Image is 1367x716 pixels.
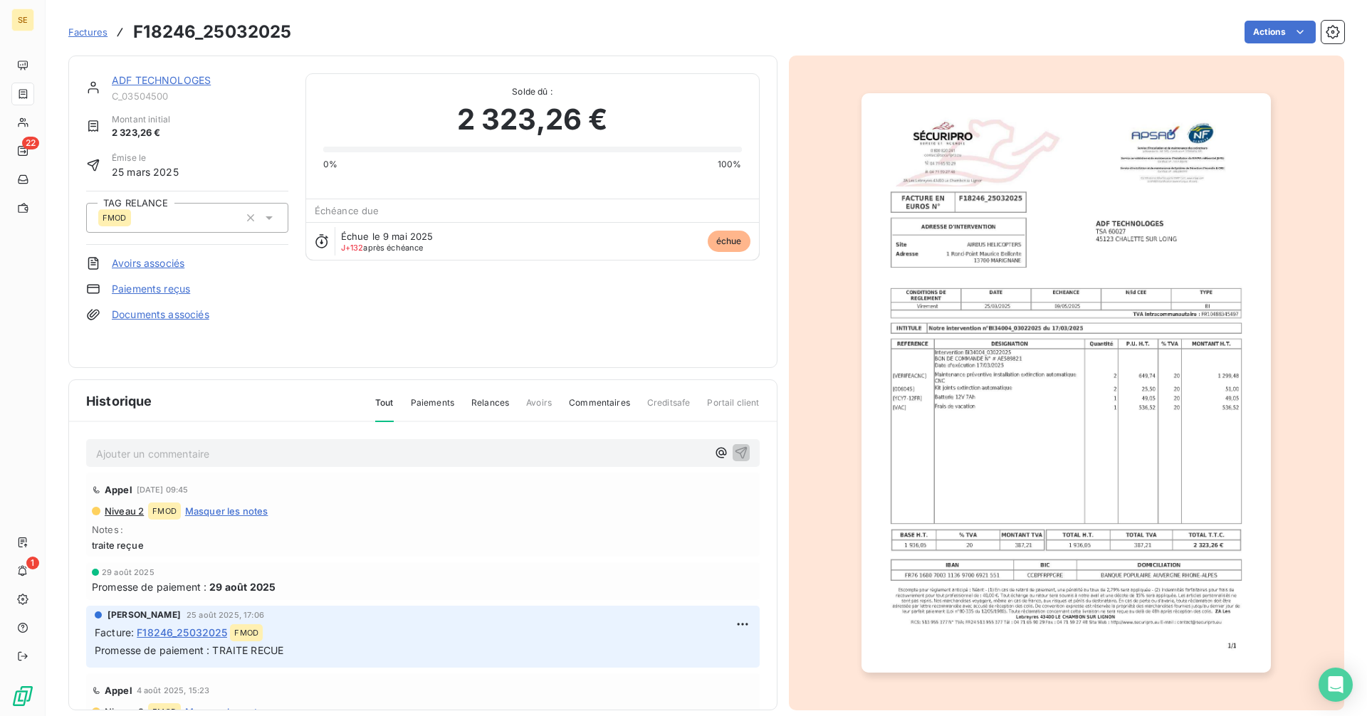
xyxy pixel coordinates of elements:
span: 1 [26,557,39,569]
span: traite reçue [92,539,754,551]
span: Niveau 2 [103,505,144,517]
span: Émise le [112,152,179,164]
a: ADF TECHNOLOGES [112,74,211,86]
span: échue [708,231,750,252]
span: Promesse de paiement : [92,579,206,594]
span: J+132 [341,243,364,253]
span: Échue le 9 mai 2025 [341,231,434,242]
span: Relances [471,396,509,421]
span: Appel [105,685,132,696]
span: Promesse de paiement : TRAITE RECUE [95,644,283,656]
span: 29 août 2025 [102,568,154,577]
span: 25 mars 2025 [112,164,179,179]
span: F18246_25032025 [137,625,227,640]
span: Commentaires [569,396,630,421]
span: Portail client [707,396,759,421]
span: FMOD [152,707,177,716]
span: Échéance due [315,205,379,216]
div: SE [11,9,34,31]
a: Documents associés [112,307,209,322]
h3: F18246_25032025 [133,19,291,45]
span: Tout [375,396,394,422]
span: Avoirs [526,396,552,421]
img: Logo LeanPay [11,685,34,707]
span: 100% [718,158,742,171]
span: [DATE] 09:45 [137,485,189,494]
span: 29 août 2025 [209,579,276,594]
span: 0% [323,158,337,171]
span: [PERSON_NAME] [108,609,181,621]
span: 25 août 2025, 17:06 [187,611,264,619]
button: Actions [1245,21,1316,43]
span: Montant initial [112,113,170,126]
img: invoice_thumbnail [861,93,1271,673]
span: FMOD [103,214,127,222]
a: Factures [68,25,108,39]
a: Paiements reçus [112,282,190,296]
span: Creditsafe [647,396,691,421]
span: Notes : [92,524,754,535]
span: Historique [86,391,152,411]
span: C_03504500 [112,90,288,102]
span: Paiements [411,396,454,421]
span: 4 août 2025, 15:23 [137,686,210,695]
span: Appel [105,484,132,495]
span: après échéance [341,243,424,252]
span: Factures [68,26,108,38]
span: Facture : [95,625,134,640]
span: 22 [22,137,39,149]
span: 2 323,26 € [457,98,608,141]
span: Masquer les notes [185,505,268,517]
span: Solde dû : [323,85,742,98]
span: FMOD [234,628,258,637]
a: Avoirs associés [112,256,184,270]
span: 2 323,26 € [112,126,170,140]
div: Open Intercom Messenger [1319,668,1353,702]
span: FMOD [152,507,177,515]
